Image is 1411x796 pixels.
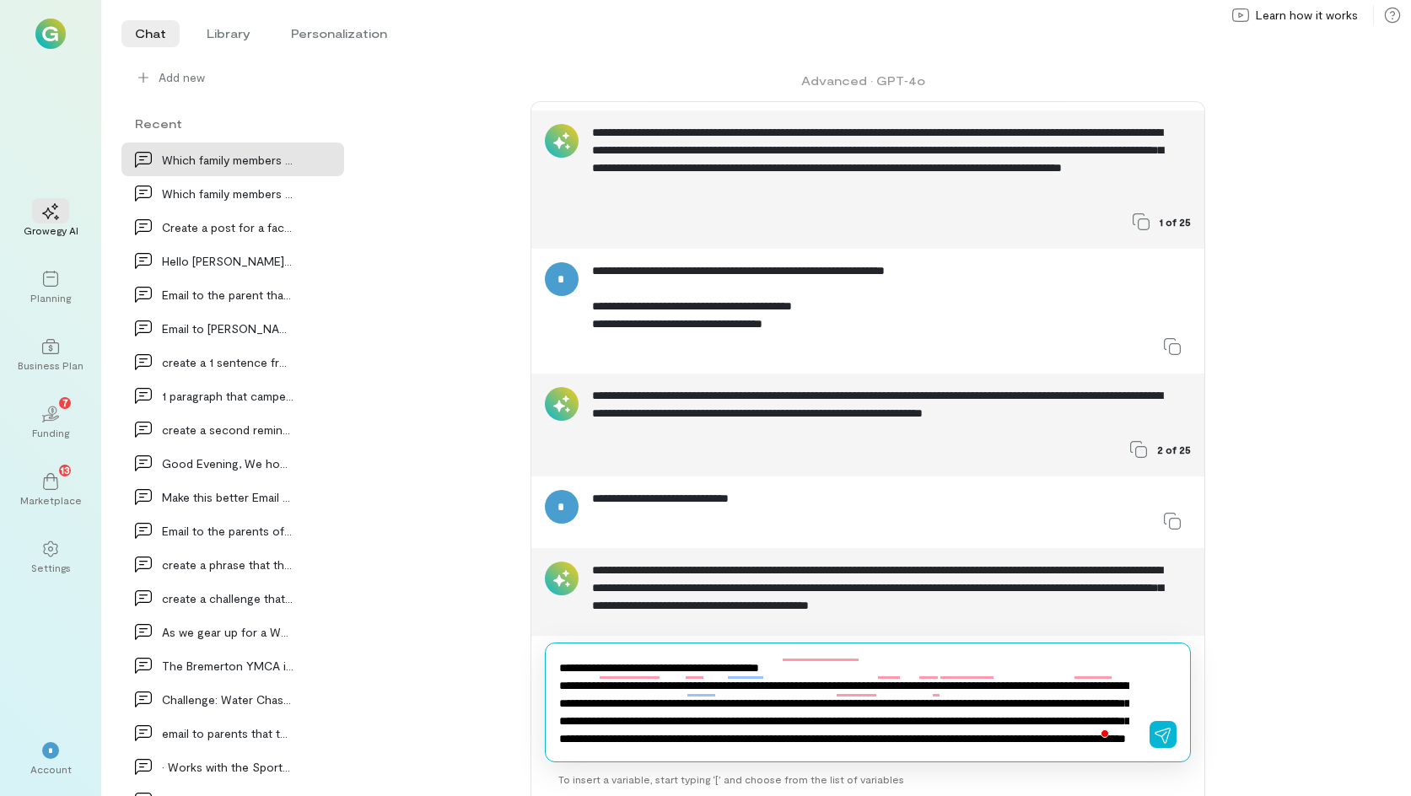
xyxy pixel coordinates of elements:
div: Settings [31,561,71,574]
div: Which family members or friends does your child m… [162,151,294,169]
div: Hello [PERSON_NAME], We received a refund request from M… [162,252,294,270]
span: 13 [61,462,70,477]
div: Account [30,762,72,776]
a: Settings [20,527,81,588]
div: Good Evening, We hope this message finds you well… [162,454,294,472]
div: create a 1 sentence fro dressup theme for camp of… [162,353,294,371]
span: Learn how it works [1256,7,1358,24]
li: Chat [121,20,180,47]
div: Business Plan [18,358,83,372]
li: Library [193,20,264,47]
div: 1 paragraph that campers will need to bring healt… [162,387,294,405]
div: Email to [PERSON_NAME] parent asking if he will b… [162,320,294,337]
div: • Works with the Sports and Rec Director on the p… [162,758,294,776]
li: Personalization [277,20,401,47]
div: Challenge: Water Chaser Your next task awaits at… [162,691,294,708]
textarea: To enrich screen reader interactions, please activate Accessibility in Grammarly extension settings [559,657,1129,748]
div: create a second reminder email that you have Chil… [162,421,294,438]
div: Make this better Email to the parents of [PERSON_NAME] d… [162,488,294,506]
div: Email to the parent that they do not have someone… [162,286,294,304]
div: Recent [121,115,344,132]
div: Email to the parents of [PERSON_NAME] Good aftern… [162,522,294,540]
a: Marketplace [20,460,81,520]
div: To insert a variable, start typing ‘[’ and choose from the list of variables [545,762,1191,796]
div: The Bremerton YMCA is committed to promoting heal… [162,657,294,675]
a: Funding [20,392,81,453]
div: Create a post for a facebook group that I am a me… [162,218,294,236]
a: Planning [20,257,81,318]
div: As we gear up for a Week 9 Amazing Race, it's imp… [162,623,294,641]
a: Growegy AI [20,190,81,250]
div: Growegy AI [24,223,78,237]
div: Funding [32,426,69,439]
div: *Account [20,729,81,789]
a: Business Plan [20,325,81,385]
div: create a challenge that is like amazing race as a… [162,589,294,607]
div: Marketplace [20,493,82,507]
span: 1 of 25 [1160,215,1191,229]
div: Planning [30,291,71,304]
span: Add new [159,69,205,86]
div: Which family members or friends does your child m… [162,185,294,202]
span: 2 of 25 [1157,443,1191,456]
div: create a phrase that they have to go to the field… [162,556,294,573]
span: 7 [62,395,68,410]
div: email to parents that their child needs to bring… [162,724,294,742]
